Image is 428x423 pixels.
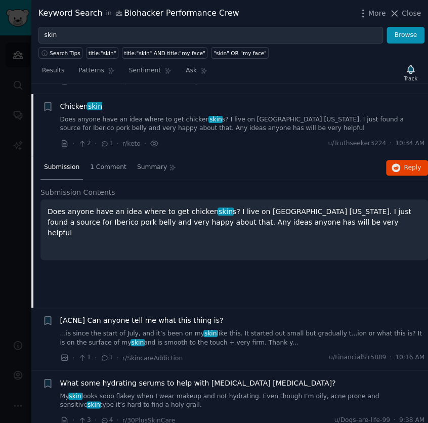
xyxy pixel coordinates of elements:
span: · [72,353,74,363]
a: What some hydrating serums to help with [MEDICAL_DATA] [MEDICAL_DATA]? [60,378,336,389]
span: Search Tips [50,50,80,57]
div: title:"skin" [89,50,116,57]
a: Myskinlooks sooo flakey when I wear makeup and not hydrating. Even though I’m oily, acne prone an... [60,392,425,410]
p: Does anyone have an idea where to get chicken s? I live on [GEOGRAPHIC_DATA] [US_STATE]. I just f... [48,206,421,238]
span: · [95,138,97,149]
span: · [144,138,146,149]
span: Results [42,66,64,75]
button: Reply [386,160,428,176]
span: 1 [78,353,91,362]
span: r/SkincareAddiction [122,78,183,85]
a: title:"skin" AND title:"my face" [122,47,208,59]
input: Try a keyword related to your business [38,27,383,44]
span: skin [87,401,101,408]
span: · [72,138,74,149]
span: 1 [100,139,113,148]
div: "skin" OR "my face" [213,50,267,57]
span: u/FinancialSir5889 [329,353,386,362]
span: in [106,9,111,18]
span: · [95,353,97,363]
span: More [368,8,386,19]
span: r/SkincareAddiction [122,355,183,362]
span: · [117,138,119,149]
span: Close [402,8,421,19]
a: Sentiment [125,63,175,83]
span: skin [87,102,103,110]
div: title:"skin" AND title:"my face" [124,50,205,57]
button: Close [389,8,421,19]
span: Patterns [78,66,104,75]
span: · [390,139,392,148]
span: 2 [78,139,91,148]
span: Submission [44,163,79,172]
span: skin [208,116,223,123]
span: Ask [186,66,197,75]
a: Chickenskin [60,101,103,112]
span: skin [203,330,218,337]
span: · [117,353,119,363]
span: Chicken [60,101,103,112]
span: · [390,353,392,362]
span: skin [218,207,234,216]
a: Results [38,63,68,83]
a: title:"skin" [86,47,118,59]
span: Summary [137,163,167,172]
span: 10:16 AM [395,353,424,362]
button: Browse [387,27,424,44]
a: Ask [182,63,211,83]
a: "skin" OR "my face" [211,47,269,59]
button: Search Tips [38,47,82,59]
div: Track [404,75,417,82]
span: u/Truthseeker3224 [328,139,386,148]
button: More [358,8,386,19]
span: r/keto [122,140,141,147]
span: Sentiment [129,66,161,75]
a: Patterns [75,63,118,83]
span: skin [68,393,82,400]
a: Does anyone have an idea where to get chickenskins? I live on [GEOGRAPHIC_DATA] [US_STATE]. I jus... [60,115,425,133]
span: 1 Comment [90,163,126,172]
span: Submission Contents [40,187,115,198]
span: 10:34 AM [395,139,424,148]
span: Reply [404,163,421,173]
span: skin [131,339,145,346]
a: ...is since the start of July, and it’s been on myskinlike this. It started out small but gradual... [60,329,425,347]
a: [ACNE] Can anyone tell me what this thing is? [60,315,224,326]
div: Keyword Search Biohacker Performance Crew [38,7,239,20]
span: 1 [100,353,113,362]
button: Track [400,62,421,83]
